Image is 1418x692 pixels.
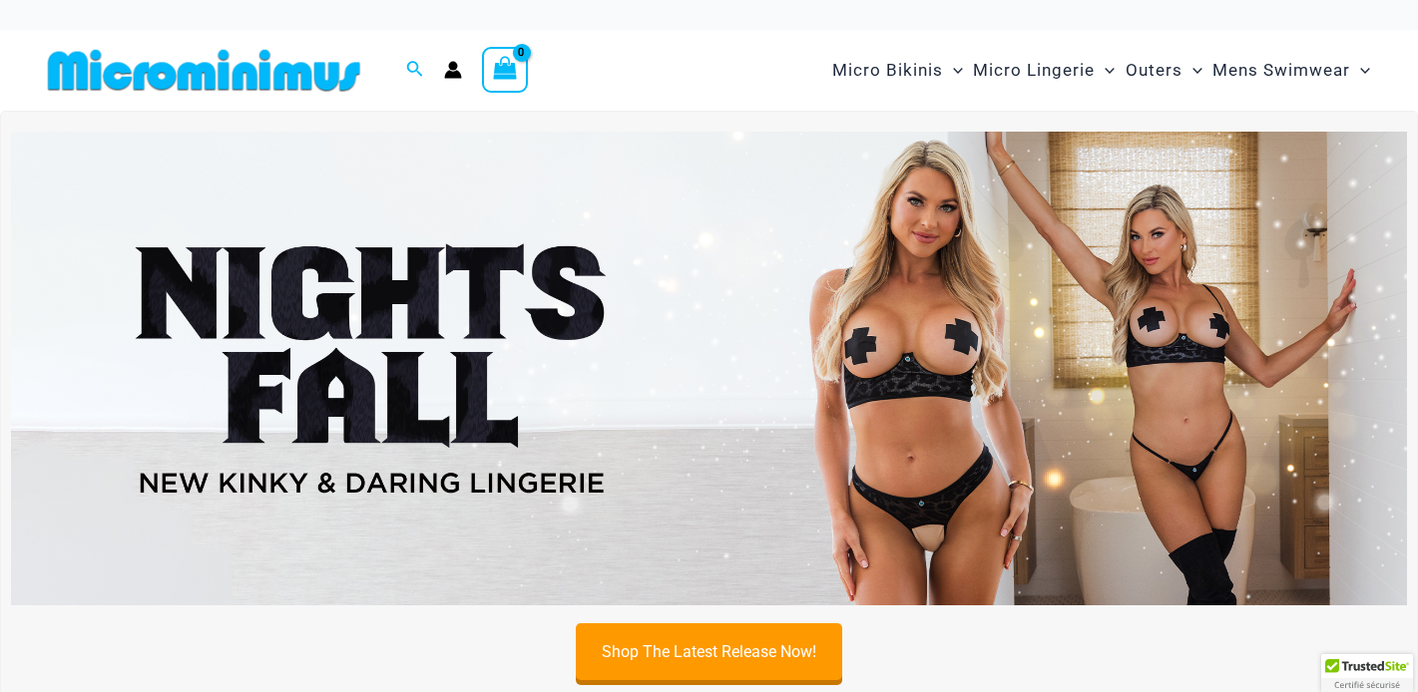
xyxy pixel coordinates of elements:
[943,45,963,96] span: Menu Toggle
[1126,45,1182,96] span: Outers
[1095,45,1115,96] span: Menu Toggle
[832,45,943,96] span: Micro Bikinis
[1182,45,1202,96] span: Menu Toggle
[973,45,1095,96] span: Micro Lingerie
[1121,40,1207,101] a: OutersMenu ToggleMenu Toggle
[1350,45,1370,96] span: Menu Toggle
[1212,45,1350,96] span: Mens Swimwear
[406,58,424,83] a: Search icon link
[824,37,1378,104] nav: Site Navigation
[444,61,462,79] a: Account icon link
[1207,40,1375,101] a: Mens SwimwearMenu ToggleMenu Toggle
[482,47,528,93] a: View Shopping Cart, empty
[968,40,1120,101] a: Micro LingerieMenu ToggleMenu Toggle
[1321,654,1413,692] div: TrustedSite Certified
[40,48,368,93] img: MM SHOP LOGO FLAT
[576,623,842,680] a: Shop The Latest Release Now!
[11,132,1407,605] img: Night's Fall Silver Leopard Pack
[827,40,968,101] a: Micro BikinisMenu ToggleMenu Toggle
